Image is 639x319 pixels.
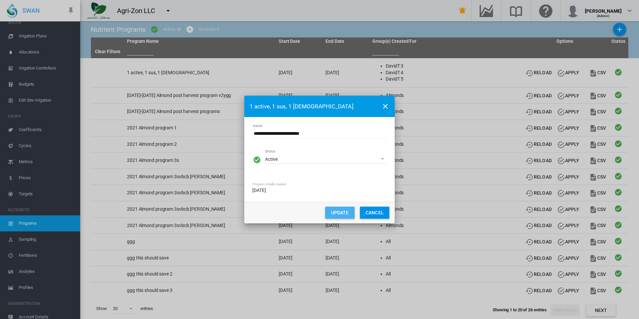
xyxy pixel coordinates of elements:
button: CANCEL [360,207,389,219]
span: [DATE] [252,181,286,193]
div: Active [265,156,277,162]
md-dialog: Name Status ... [244,96,395,223]
md-icon: icon-close [381,102,389,110]
button: icon-close [379,100,392,113]
button: UPDATE [325,207,355,219]
label: Program initially created [252,182,286,186]
span: 1 active, 1 sus, 1 [DEMOGRAPHIC_DATA] [250,103,354,111]
md-select: Status: Active [264,154,387,164]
